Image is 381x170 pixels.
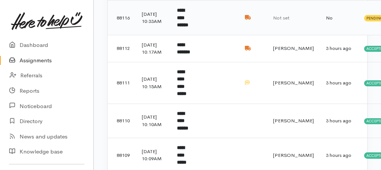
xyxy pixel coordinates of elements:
[273,15,289,21] span: Not set
[108,62,136,104] td: 88111
[326,152,351,158] time: 3 hours ago
[108,1,136,35] td: 88116
[326,117,351,124] time: 3 hours ago
[136,35,171,62] td: [DATE] 10:17AM
[273,117,314,124] span: [PERSON_NAME]
[326,45,351,51] time: 3 hours ago
[136,1,171,35] td: [DATE] 10:33AM
[108,35,136,62] td: 88112
[108,104,136,138] td: 88110
[273,80,314,86] span: [PERSON_NAME]
[273,152,314,158] span: [PERSON_NAME]
[136,104,171,138] td: [DATE] 10:10AM
[326,15,333,21] span: No
[326,80,351,86] time: 3 hours ago
[273,45,314,51] span: [PERSON_NAME]
[136,62,171,104] td: [DATE] 10:15AM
